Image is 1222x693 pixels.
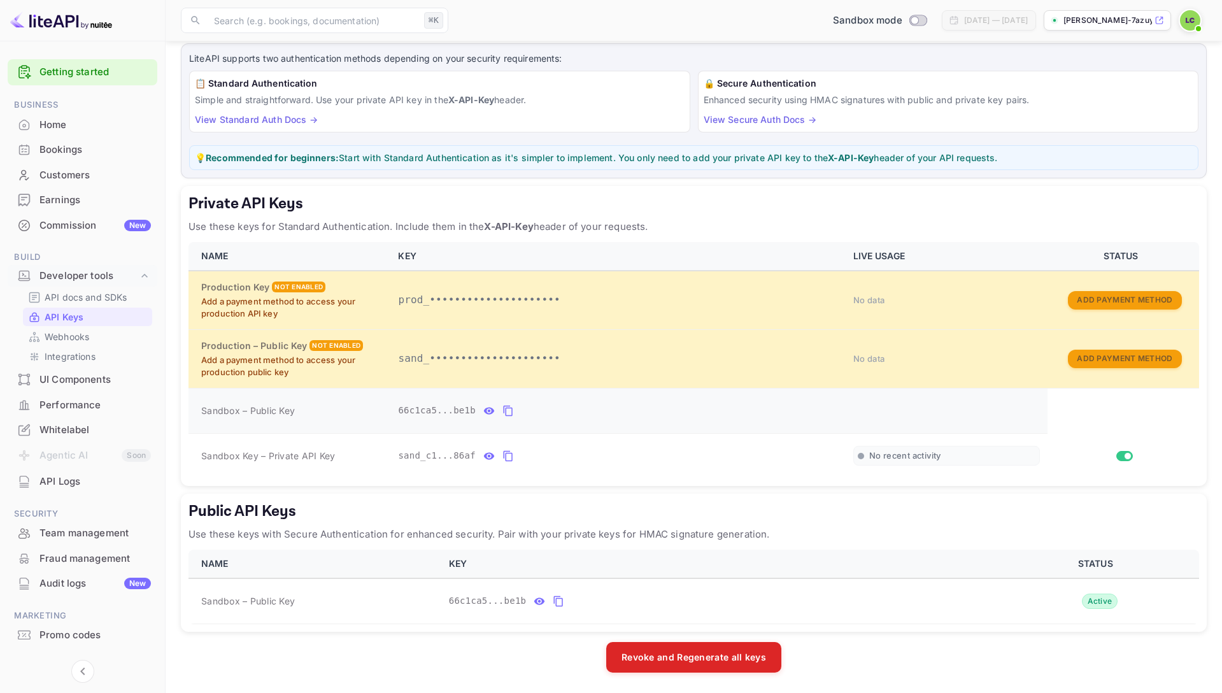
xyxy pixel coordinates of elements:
a: API docs and SDKs [28,290,147,304]
div: New [124,578,151,589]
div: Bookings [39,143,151,157]
span: Build [8,250,157,264]
span: No data [853,354,885,364]
div: Developer tools [8,265,157,287]
p: Add a payment method to access your production API key [201,296,383,320]
span: Sandbox mode [833,13,902,28]
p: sand_••••••••••••••••••••• [398,351,837,366]
p: API docs and SDKs [45,290,127,304]
div: Whitelabel [8,418,157,443]
a: Team management [8,521,157,545]
th: KEY [390,242,845,271]
h6: Production Key [201,280,269,294]
div: API Logs [39,475,151,489]
div: Audit logsNew [8,571,157,596]
p: Webhooks [45,330,89,343]
div: API Keys [23,308,152,326]
span: No data [853,295,885,305]
span: Sandbox – Public Key [201,594,295,608]
div: New [124,220,151,231]
th: NAME [188,550,441,578]
a: Customers [8,163,157,187]
button: Add Payment Method [1068,291,1181,310]
div: Home [8,113,157,138]
input: Search (e.g. bookings, documentation) [206,8,419,33]
div: [DATE] — [DATE] [964,15,1028,26]
div: Home [39,118,151,132]
div: Webhooks [23,327,152,346]
div: Earnings [39,193,151,208]
button: Collapse navigation [71,660,94,683]
p: Integrations [45,350,96,363]
div: Fraud management [8,547,157,571]
span: Marketing [8,609,157,623]
div: Fraud management [39,552,151,566]
p: Enhanced security using HMAC signatures with public and private key pairs. [704,93,1193,106]
span: 66c1ca5...be1b [449,594,527,608]
div: API docs and SDKs [23,288,152,306]
p: Use these keys with Secure Authentication for enhanced security. Pair with your private keys for ... [188,527,1199,542]
h6: 📋 Standard Authentication [195,76,685,90]
a: Whitelabel [8,418,157,441]
a: Performance [8,393,157,417]
span: Sandbox Key – Private API Key [201,450,335,461]
h5: Public API Keys [188,501,1199,522]
p: prod_••••••••••••••••••••• [398,292,837,308]
div: API Logs [8,469,157,494]
p: 💡 Start with Standard Authentication as it's simpler to implement. You only need to add your priv... [195,151,1193,164]
table: private api keys table [188,242,1199,478]
div: ⌘K [424,12,443,29]
strong: X-API-Key [828,152,874,163]
span: 66c1ca5...be1b [398,404,476,417]
p: Simple and straightforward. Use your private API key in the header. [195,93,685,106]
p: [PERSON_NAME]-7azuy.[PERSON_NAME]... [1063,15,1152,26]
a: Home [8,113,157,136]
div: Team management [8,521,157,546]
span: Business [8,98,157,112]
img: Lewis Chao [1180,10,1200,31]
div: Promo codes [8,623,157,648]
div: Integrations [23,347,152,366]
div: CommissionNew [8,213,157,238]
div: Getting started [8,59,157,85]
div: Audit logs [39,576,151,591]
a: Audit logsNew [8,571,157,595]
div: Promo codes [39,628,151,643]
div: Not enabled [309,340,363,351]
h6: 🔒 Secure Authentication [704,76,1193,90]
div: UI Components [39,373,151,387]
div: Not enabled [272,282,325,292]
img: LiteAPI logo [10,10,112,31]
a: API Logs [8,469,157,493]
th: NAME [188,242,390,271]
div: Active [1082,594,1118,609]
div: Bookings [8,138,157,162]
div: Developer tools [39,269,138,283]
p: LiteAPI supports two authentication methods depending on your security requirements: [189,52,1198,66]
table: public api keys table [188,550,1199,624]
a: Earnings [8,188,157,211]
p: API Keys [45,310,83,324]
div: Switch to Production mode [828,13,932,28]
a: Add Payment Method [1068,294,1181,304]
a: Webhooks [28,330,147,343]
div: Whitelabel [39,423,151,438]
th: STATUS [997,550,1199,578]
a: Fraud management [8,547,157,570]
a: API Keys [28,310,147,324]
span: sand_c1...86af [398,449,476,462]
a: Add Payment Method [1068,352,1181,363]
a: Integrations [28,350,147,363]
div: Team management [39,526,151,541]
a: Promo codes [8,623,157,647]
a: Getting started [39,65,151,80]
button: Revoke and Regenerate all keys [606,642,781,673]
th: LIVE USAGE [846,242,1048,271]
th: KEY [441,550,997,578]
strong: X-API-Key [484,220,533,232]
a: UI Components [8,368,157,391]
span: No recent activity [869,450,941,461]
p: Add a payment method to access your production public key [201,354,383,379]
a: View Secure Auth Docs → [704,114,816,125]
span: Sandbox – Public Key [201,404,295,417]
